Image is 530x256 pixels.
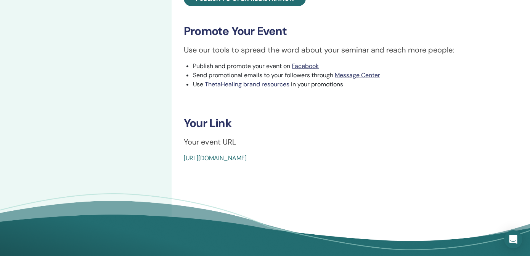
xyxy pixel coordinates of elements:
a: Facebook [292,62,319,70]
h3: Promote Your Event [184,24,513,38]
h3: Your Link [184,116,513,130]
a: [URL][DOMAIN_NAME] [184,154,247,162]
li: Use in your promotions [193,80,513,89]
div: Open Intercom Messenger [504,230,522,248]
a: Message Center [335,71,380,79]
p: Use our tools to spread the word about your seminar and reach more people: [184,44,513,56]
p: Your event URL [184,136,513,148]
li: Publish and promote your event on [193,62,513,71]
a: ThetaHealing brand resources [205,80,289,88]
li: Send promotional emails to your followers through [193,71,513,80]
